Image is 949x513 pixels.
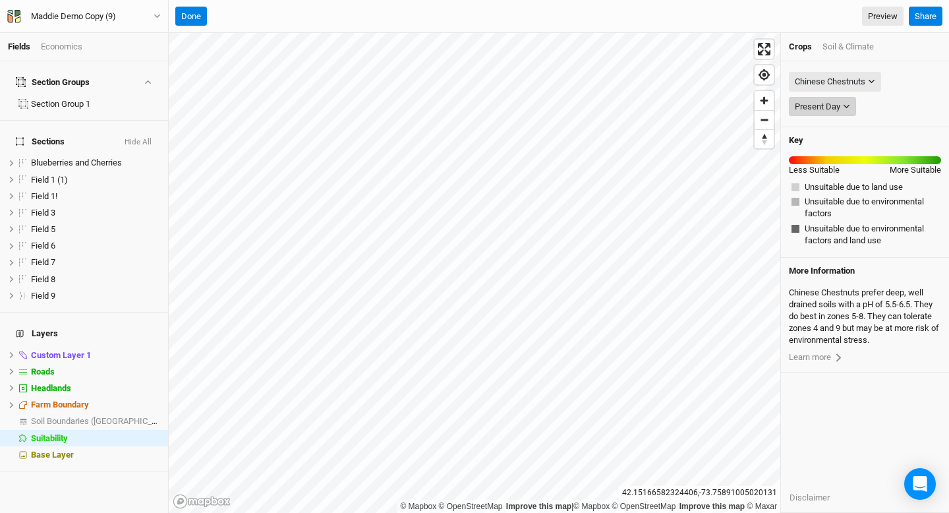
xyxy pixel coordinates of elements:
[31,191,57,201] span: Field 1!
[31,191,160,202] div: Field 1!
[31,99,160,109] div: Section Group 1
[31,274,160,285] div: Field 8
[822,41,874,53] div: Soil & Climate
[789,97,856,117] button: Present Day
[506,502,571,511] a: Improve this map
[789,41,812,53] div: Crops
[31,241,55,251] span: Field 6
[755,110,774,129] button: Zoom out
[789,282,941,352] div: Chinese Chestnuts prefer deep, well drained soils with a pH of 5.5-6.5. They do best in zones 5-8...
[31,274,55,284] span: Field 8
[41,41,82,53] div: Economics
[31,224,160,235] div: Field 5
[31,241,160,251] div: Field 6
[169,33,780,513] canvas: Map
[31,383,160,394] div: Headlands
[789,266,941,276] h4: More Information
[755,91,774,110] button: Zoom in
[31,433,160,444] div: Suitability
[795,75,865,88] div: Chinese Chestnuts
[31,450,160,460] div: Base Layer
[8,42,30,51] a: Fields
[31,450,74,460] span: Base Layer
[16,77,90,88] div: Section Groups
[805,223,938,247] span: Unsuitable due to environmental factors and land use
[31,158,122,167] span: Blueberries and Cherries
[789,491,830,505] button: Disclaimer
[679,502,745,511] a: Improve this map
[400,500,777,513] div: |
[31,367,160,377] div: Roads
[124,138,152,147] button: Hide All
[31,175,68,185] span: Field 1 (1)
[755,130,774,148] span: Reset bearing to north
[612,502,676,511] a: OpenStreetMap
[31,175,160,185] div: Field 1 (1)
[573,502,610,511] a: Mapbox
[747,502,777,511] a: Maxar
[619,486,780,500] div: 42.15166582324406 , -73.75891005020131
[31,416,160,427] div: Soil Boundaries (US)
[31,383,71,393] span: Headlands
[755,111,774,129] span: Zoom out
[31,257,160,268] div: Field 7
[890,164,941,176] div: More Suitable
[31,291,160,301] div: Field 9
[439,502,503,511] a: OpenStreetMap
[789,72,881,92] button: Chinese Chestnuts
[31,158,160,168] div: Blueberries and Cherries
[31,208,160,218] div: Field 3
[31,400,160,410] div: Farm Boundary
[862,7,904,26] a: Preview
[755,129,774,148] button: Reset bearing to north
[755,40,774,59] button: Enter fullscreen
[7,9,161,24] button: Maddie Demo Copy (9)
[755,65,774,84] button: Find my location
[16,136,65,147] span: Sections
[173,494,231,509] a: Mapbox logo
[31,350,91,360] span: Custom Layer 1
[142,78,153,86] button: Show section groups
[31,350,160,361] div: Custom Layer 1
[789,135,803,146] h4: Key
[805,196,938,220] span: Unsuitable due to environmental factors
[805,181,903,193] span: Unsuitable due to land use
[795,100,840,113] div: Present Day
[31,416,177,426] span: Soil Boundaries ([GEOGRAPHIC_DATA])
[31,400,89,409] span: Farm Boundary
[31,291,55,301] span: Field 9
[31,208,55,218] span: Field 3
[8,320,160,347] h4: Layers
[400,502,436,511] a: Mapbox
[789,351,941,363] a: Learn more
[175,7,207,26] button: Done
[31,257,55,267] span: Field 7
[789,164,840,176] div: Less Suitable
[31,433,68,443] span: Suitability
[904,468,936,500] div: Open Intercom Messenger
[909,7,942,26] button: Share
[31,367,55,377] span: Roads
[31,10,116,23] div: Maddie Demo Copy (9)
[31,224,55,234] span: Field 5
